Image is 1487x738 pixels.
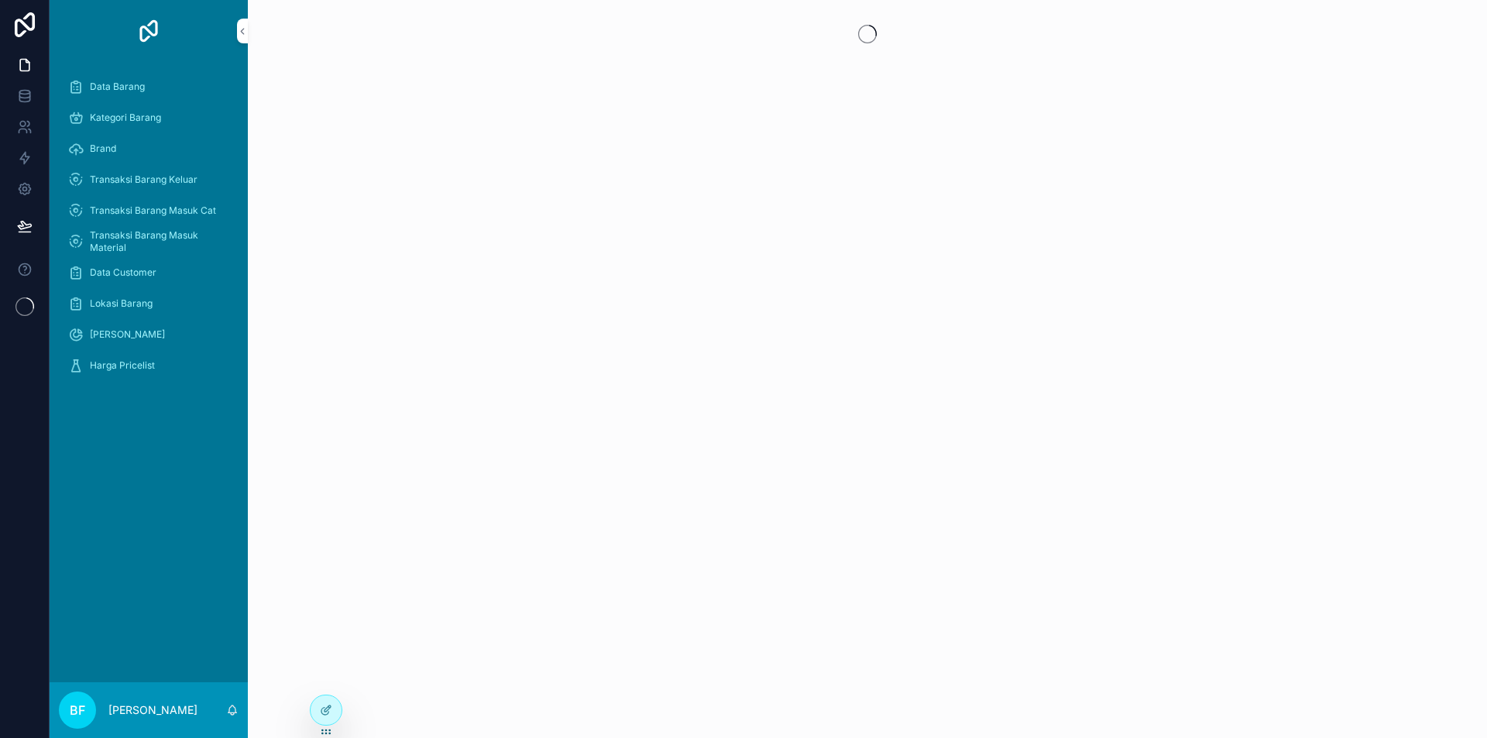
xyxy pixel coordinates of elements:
a: Harga Pricelist [59,352,239,379]
span: Transaksi Barang Masuk Cat [90,204,216,217]
a: Data Barang [59,73,239,101]
span: Data Customer [90,266,156,279]
span: Transaksi Barang Keluar [90,173,197,186]
a: Kategori Barang [59,104,239,132]
a: Data Customer [59,259,239,287]
span: Data Barang [90,81,145,93]
span: Lokasi Barang [90,297,153,310]
span: Brand [90,142,116,155]
img: App logo [136,19,161,43]
span: Harga Pricelist [90,359,155,372]
a: Brand [59,135,239,163]
span: Transaksi Barang Masuk Material [90,229,223,254]
span: Kategori Barang [90,112,161,124]
a: [PERSON_NAME] [59,321,239,348]
span: BF [70,701,85,719]
span: [PERSON_NAME] [90,328,165,341]
a: Transaksi Barang Keluar [59,166,239,194]
a: Lokasi Barang [59,290,239,318]
p: [PERSON_NAME] [108,702,197,718]
div: scrollable content [50,62,248,400]
a: Transaksi Barang Masuk Cat [59,197,239,225]
a: Transaksi Barang Masuk Material [59,228,239,256]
